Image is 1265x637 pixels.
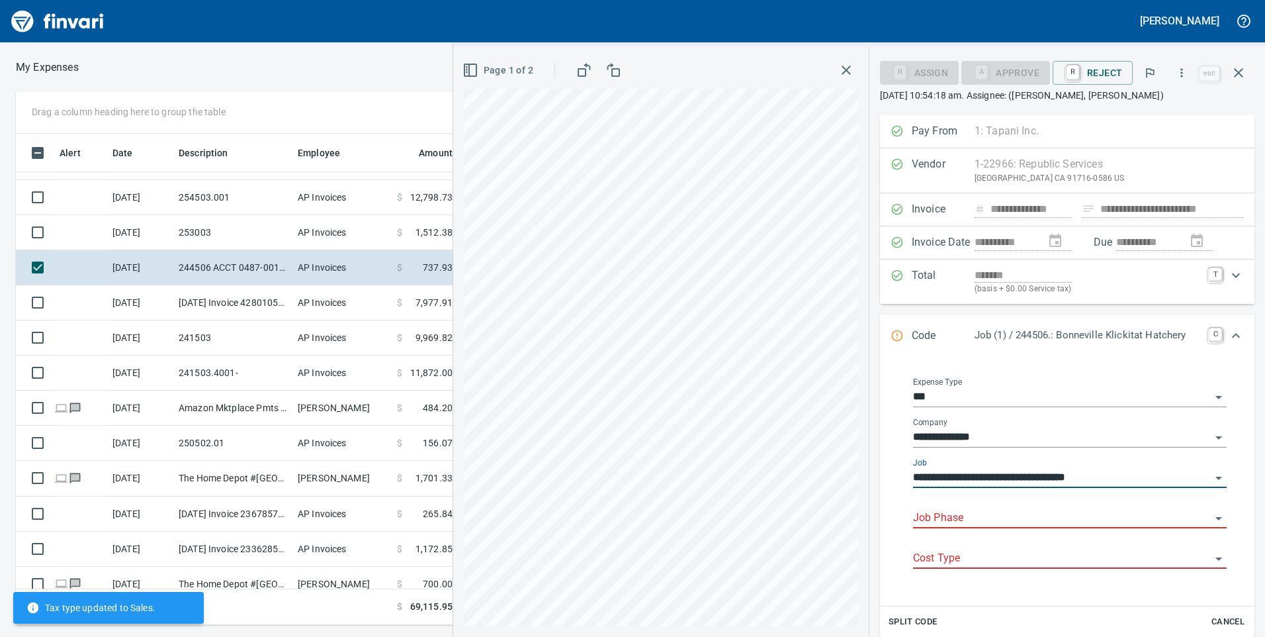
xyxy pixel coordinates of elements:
[975,328,1201,343] p: Job (1) / 244506.: Bonneville Klickitat Hatchery
[975,283,1201,296] p: (basis + $0.00 Service tax)
[410,366,453,379] span: 11,872.00
[460,58,539,83] button: Page 1 of 2
[889,614,938,630] span: Split Code
[68,473,82,482] span: Has messages
[173,285,292,320] td: [DATE] Invoice 428010503 from Doka USA Ltd. (1-39133)
[423,577,453,591] span: 700.00
[1207,612,1249,632] button: Cancel
[173,461,292,496] td: The Home Depot #[GEOGRAPHIC_DATA]
[397,436,402,450] span: $
[885,612,941,632] button: Split Code
[1209,328,1222,341] a: C
[397,226,402,239] span: $
[912,268,975,296] p: Total
[880,89,1254,102] p: [DATE] 10:54:18 am. Assignee: ([PERSON_NAME], [PERSON_NAME])
[397,366,402,379] span: $
[415,226,453,239] span: 1,512.38
[107,497,173,532] td: [DATE]
[913,459,927,467] label: Job
[397,401,402,415] span: $
[107,285,173,320] td: [DATE]
[60,145,81,161] span: Alert
[292,215,392,250] td: AP Invoices
[1137,11,1223,31] button: [PERSON_NAME]
[397,261,402,274] span: $
[1196,57,1254,89] span: Close invoice
[16,60,79,75] nav: breadcrumb
[292,532,392,567] td: AP Invoices
[292,391,392,426] td: [PERSON_NAME]
[397,331,402,344] span: $
[423,436,453,450] span: 156.07
[397,577,402,591] span: $
[913,378,962,386] label: Expense Type
[1209,388,1228,407] button: Open
[292,461,392,496] td: [PERSON_NAME]
[54,579,68,587] span: Online transaction
[292,320,392,356] td: AP Invoices
[1209,550,1228,568] button: Open
[292,426,392,461] td: AP Invoices
[410,191,453,204] span: 12,798.73
[54,403,68,412] span: Online transaction
[397,191,402,204] span: $
[173,497,292,532] td: [DATE] Invoice 23678571 from Peri Formwork Systems Inc (1-10791)
[179,145,245,161] span: Description
[397,471,402,485] span: $
[465,62,533,79] span: Page 1 of 2
[112,145,150,161] span: Date
[423,261,453,274] span: 737.93
[32,105,226,119] p: Drag a column heading here to group the table
[173,320,292,356] td: 241503
[107,532,173,567] td: [DATE]
[292,285,392,320] td: AP Invoices
[912,328,975,345] p: Code
[112,145,133,161] span: Date
[1209,509,1228,528] button: Open
[1210,614,1246,630] span: Cancel
[54,473,68,482] span: Online transaction
[1063,62,1122,84] span: Reject
[415,471,453,485] span: 1,701.33
[415,296,453,309] span: 7,977.91
[1209,428,1228,447] button: Open
[397,600,402,614] span: $
[415,331,453,344] span: 9,969.82
[880,315,1254,358] div: Expand
[961,66,1050,77] div: Job Phase required
[107,426,173,461] td: [DATE]
[410,600,453,614] span: 69,115.95
[1135,58,1164,87] button: Flag
[173,532,292,567] td: [DATE] Invoice 23362854 from Peri Formwork Systems Inc (1-10791)
[397,542,402,556] span: $
[292,180,392,215] td: AP Invoices
[880,260,1254,304] div: Expand
[16,60,79,75] p: My Expenses
[397,296,402,309] span: $
[1209,469,1228,487] button: Open
[292,497,392,532] td: AP Invoices
[397,507,402,520] span: $
[1209,268,1222,281] a: T
[292,356,392,391] td: AP Invoices
[423,401,453,415] span: 484.20
[419,145,453,161] span: Amount
[8,5,107,37] img: Finvari
[402,145,453,161] span: Amount
[913,418,947,426] label: Company
[60,145,98,161] span: Alert
[173,180,292,215] td: 254503.001
[423,507,453,520] span: 265.84
[1200,66,1219,81] a: esc
[292,567,392,602] td: [PERSON_NAME]
[107,180,173,215] td: [DATE]
[298,145,340,161] span: Employee
[68,579,82,587] span: Has messages
[1140,14,1219,28] h5: [PERSON_NAME]
[107,215,173,250] td: [DATE]
[292,250,392,285] td: AP Invoices
[179,145,228,161] span: Description
[173,567,292,602] td: The Home Depot #[GEOGRAPHIC_DATA]
[880,66,959,77] div: Assign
